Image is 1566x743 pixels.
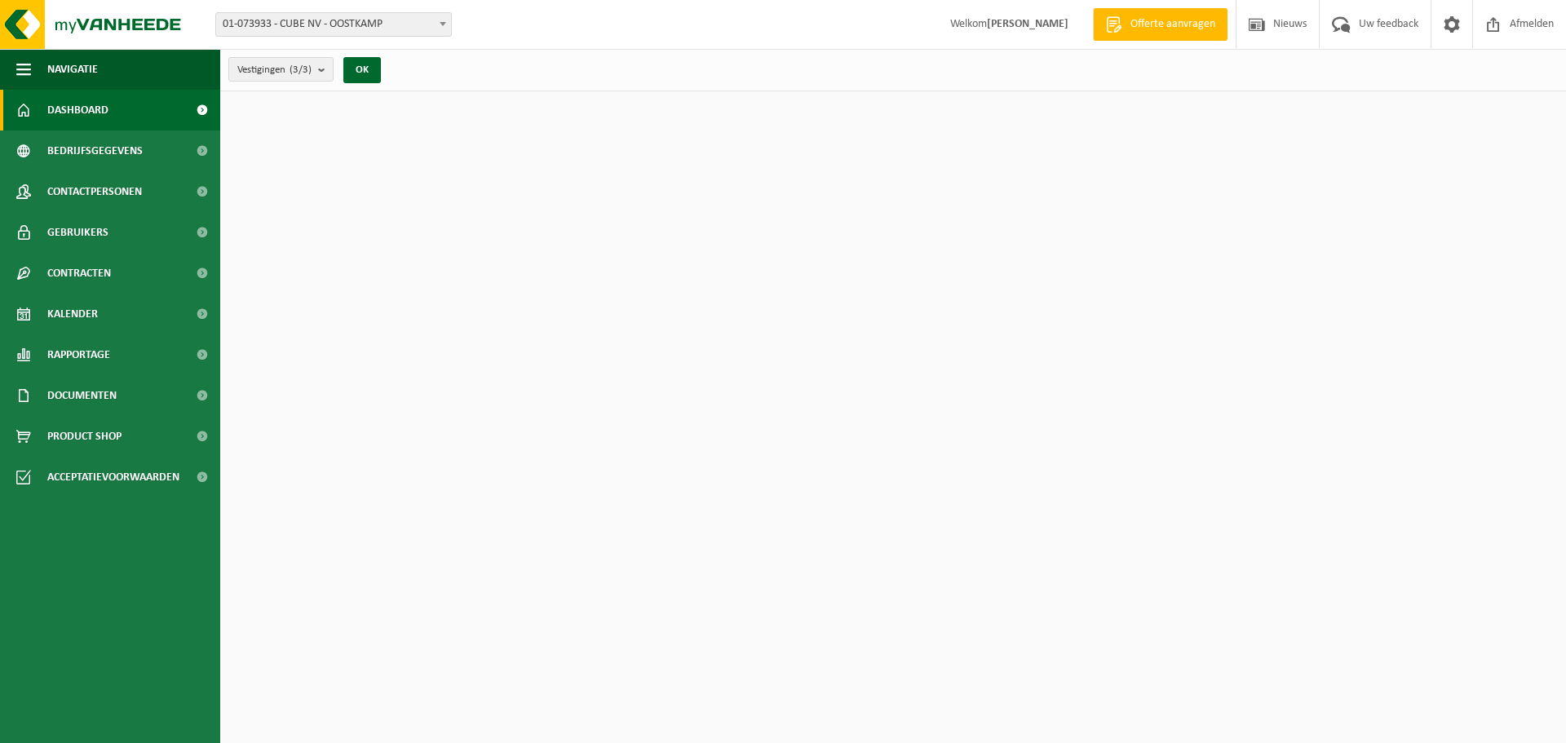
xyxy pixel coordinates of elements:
[237,58,312,82] span: Vestigingen
[47,457,179,498] span: Acceptatievoorwaarden
[47,130,143,171] span: Bedrijfsgegevens
[290,64,312,75] count: (3/3)
[215,12,452,37] span: 01-073933 - CUBE NV - OOSTKAMP
[47,171,142,212] span: Contactpersonen
[47,90,108,130] span: Dashboard
[47,253,111,294] span: Contracten
[47,212,108,253] span: Gebruikers
[1093,8,1228,41] a: Offerte aanvragen
[987,18,1068,30] strong: [PERSON_NAME]
[47,416,122,457] span: Product Shop
[47,294,98,334] span: Kalender
[343,57,381,83] button: OK
[228,57,334,82] button: Vestigingen(3/3)
[216,13,451,36] span: 01-073933 - CUBE NV - OOSTKAMP
[1126,16,1219,33] span: Offerte aanvragen
[47,334,110,375] span: Rapportage
[47,375,117,416] span: Documenten
[47,49,98,90] span: Navigatie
